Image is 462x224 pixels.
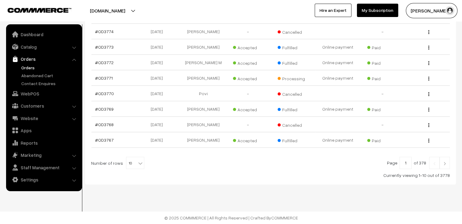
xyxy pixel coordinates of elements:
[226,117,271,132] td: -
[360,117,405,132] td: -
[428,61,429,65] img: Menu
[95,75,113,81] a: #OD3771
[233,105,263,113] span: Accepted
[95,60,114,65] a: #OD3772
[367,105,398,113] span: Paid
[95,137,114,143] a: #OD3767
[226,24,271,39] td: -
[8,137,80,148] a: Reports
[367,58,398,66] span: Paid
[315,39,360,55] td: Online payment
[136,70,181,86] td: [DATE]
[95,122,114,127] a: #OD3768
[8,150,80,160] a: Marketing
[69,3,146,18] button: [DOMAIN_NAME]
[8,53,80,64] a: Orders
[233,43,263,51] span: Accepted
[20,72,80,79] a: Abandoned Cart
[367,136,398,144] span: Paid
[181,101,226,117] td: [PERSON_NAME]
[271,215,298,220] a: COMMMERCE
[315,70,360,86] td: Online payment
[278,27,308,35] span: Cancelled
[233,58,263,66] span: Accepted
[181,132,226,148] td: [PERSON_NAME]
[278,58,308,66] span: Fulfilled
[367,74,398,82] span: Paid
[432,162,437,165] img: Left
[278,74,308,82] span: Processing
[136,86,181,101] td: [DATE]
[8,6,61,13] a: COMMMERCE
[278,43,308,51] span: Fulfilled
[360,86,405,101] td: -
[95,106,114,112] a: #OD3769
[315,132,360,148] td: Online payment
[428,77,429,81] img: Menu
[8,125,80,136] a: Apps
[136,117,181,132] td: [DATE]
[181,70,226,86] td: [PERSON_NAME]
[136,132,181,148] td: [DATE]
[91,160,123,166] span: Number of rows
[181,55,226,70] td: [PERSON_NAME] M
[406,3,457,18] button: [PERSON_NAME] C
[8,88,80,99] a: WebPOS
[8,29,80,40] a: Dashboard
[357,4,398,17] a: My Subscription
[181,39,226,55] td: [PERSON_NAME]
[315,4,351,17] a: Hire an Expert
[181,24,226,39] td: [PERSON_NAME]
[8,100,80,111] a: Customers
[20,64,80,71] a: Orders
[126,157,144,169] span: 10
[136,24,181,39] td: [DATE]
[428,108,429,112] img: Menu
[8,113,80,124] a: Website
[315,55,360,70] td: Online payment
[428,46,429,50] img: Menu
[414,160,426,165] span: of 378
[8,8,71,12] img: COMMMERCE
[278,89,308,97] span: Cancelled
[428,30,429,34] img: Menu
[387,160,397,165] span: Page
[95,44,114,50] a: #OD3773
[442,162,447,165] img: Right
[181,117,226,132] td: [PERSON_NAME]
[428,123,429,127] img: Menu
[8,174,80,185] a: Settings
[95,29,114,34] a: #OD3774
[8,162,80,173] a: Staff Management
[360,24,405,39] td: -
[278,105,308,113] span: Fulfilled
[233,74,263,82] span: Accepted
[226,86,271,101] td: -
[136,39,181,55] td: [DATE]
[445,6,454,15] img: user
[136,55,181,70] td: [DATE]
[428,92,429,96] img: Menu
[233,136,263,144] span: Accepted
[278,120,308,128] span: Cancelled
[95,91,114,96] a: #OD3770
[20,80,80,87] a: Contact Enquires
[181,86,226,101] td: Povi
[367,43,398,51] span: Paid
[428,139,429,143] img: Menu
[315,101,360,117] td: Online payment
[91,172,450,178] div: Currently viewing 1-10 out of 3778
[136,101,181,117] td: [DATE]
[278,136,308,144] span: Fulfilled
[8,41,80,52] a: Catalog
